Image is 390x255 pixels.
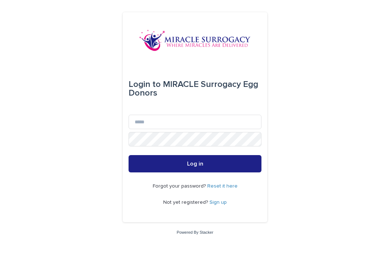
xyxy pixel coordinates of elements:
a: Sign up [209,200,227,205]
span: Login to [129,80,161,89]
a: Powered By Stacker [177,230,213,234]
span: Forgot your password? [153,184,207,189]
span: Log in [187,161,203,167]
button: Log in [129,155,261,172]
div: MIRACLE Surrogacy Egg Donors [129,74,261,103]
a: Reset it here [207,184,238,189]
span: Not yet registered? [163,200,209,205]
img: OiFFDOGZQuirLhrlO1ag [139,30,251,51]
